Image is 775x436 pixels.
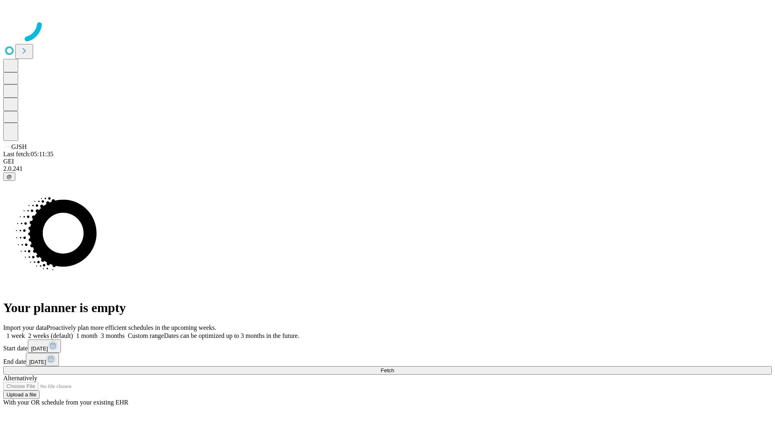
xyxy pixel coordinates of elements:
[3,151,53,157] span: Last fetch: 05:11:35
[3,375,37,381] span: Alternatively
[3,366,772,375] button: Fetch
[11,143,27,150] span: GJSH
[164,332,299,339] span: Dates can be optimized up to 3 months in the future.
[76,332,98,339] span: 1 month
[26,353,59,366] button: [DATE]
[3,165,772,172] div: 2.0.241
[128,332,164,339] span: Custom range
[3,353,772,366] div: End date
[6,174,12,180] span: @
[47,324,216,331] span: Proactively plan more efficient schedules in the upcoming weeks.
[31,346,48,352] span: [DATE]
[3,172,15,181] button: @
[6,332,25,339] span: 1 week
[3,300,772,315] h1: Your planner is empty
[381,367,394,373] span: Fetch
[3,390,40,399] button: Upload a file
[3,340,772,353] div: Start date
[3,158,772,165] div: GEI
[3,399,128,406] span: With your OR schedule from your existing EHR
[29,359,46,365] span: [DATE]
[28,340,61,353] button: [DATE]
[3,324,47,331] span: Import your data
[28,332,73,339] span: 2 weeks (default)
[101,332,125,339] span: 3 months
